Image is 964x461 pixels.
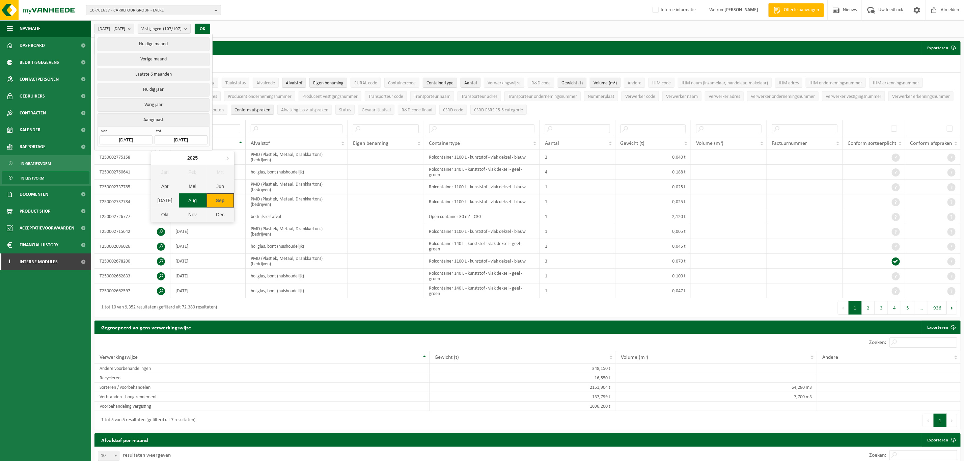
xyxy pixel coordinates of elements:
span: Afwijking t.o.v. afspraken [281,108,328,113]
td: hol glas, bont (huishoudelijk) [246,239,348,254]
span: Aantal [464,81,477,86]
button: R&D code finaalR&amp;D code finaal: Activate to sort [398,105,436,115]
span: Transporteur code [368,94,403,99]
button: Producent ondernemingsnummerProducent ondernemingsnummer: Activate to sort [224,91,295,101]
span: Containercode [388,81,416,86]
button: ContainertypeContainertype: Activate to sort [423,78,457,88]
button: Gevaarlijk afval : Activate to sort [358,105,394,115]
button: IHM adresIHM adres: Activate to sort [775,78,802,88]
td: 0,005 t [615,224,691,239]
span: Verwerkingswijze [100,355,138,360]
button: Vestigingen(107/107) [138,24,191,34]
td: 1 [540,209,615,224]
td: T250002760641 [94,165,170,180]
td: 1 [540,283,615,298]
span: Dashboard [20,37,45,54]
button: ContainercodeContainercode: Activate to sort [384,78,419,88]
button: IHM ondernemingsnummerIHM ondernemingsnummer: Activate to sort [806,78,866,88]
div: [DATE] [151,193,179,208]
span: [DATE] - [DATE] [98,24,125,34]
span: tot [155,129,207,135]
td: T250002662833 [94,269,170,283]
span: Transporteur ondernemingsnummer [508,94,577,99]
td: Open container 30 m³ - C30 [424,209,540,224]
td: 2151,904 t [430,383,616,392]
span: R&D code [531,81,551,86]
span: EURAL code [354,81,377,86]
div: 1 tot 5 van 5 resultaten (gefilterd uit 7 resultaten) [98,414,195,427]
td: Rolcontainer 1100 L - kunststof - vlak deksel - blauw [424,150,540,165]
span: Conform sorteerplicht [848,141,897,146]
button: AfvalcodeAfvalcode: Activate to sort [253,78,279,88]
button: Transporteur codeTransporteur code: Activate to sort [365,91,407,101]
button: Previous [923,414,934,427]
div: Jun [206,179,234,193]
div: Okt [151,208,179,222]
span: Containertype [429,141,460,146]
td: 348,150 t [430,364,616,373]
button: Conform afspraken : Activate to sort [231,105,274,115]
button: Eigen benamingEigen benaming: Activate to sort [309,78,347,88]
td: PMD (Plastiek, Metaal, Drankkartons) (bedrijven) [246,224,348,239]
td: 4 [540,165,615,180]
span: Offerte aanvragen [782,7,821,13]
button: Vorige maand [98,53,209,66]
label: Zoeken: [869,453,886,458]
td: PMD (Plastiek, Metaal, Drankkartons) (bedrijven) [246,180,348,194]
td: Rolcontainer 1100 L - kunststof - vlak deksel - blauw [424,224,540,239]
button: EURAL codeEURAL code: Activate to sort [351,78,381,88]
td: 0,040 t [615,150,691,165]
span: Transporteur adres [461,94,497,99]
div: Nov [179,208,206,222]
span: Eigen benaming [313,81,343,86]
button: Exporteren [922,41,960,55]
span: Verwerker code [625,94,655,99]
span: I [7,253,13,270]
button: Huidige maand [98,37,209,51]
span: Volume (m³) [621,355,649,360]
button: Volume (m³)Volume (m³): Activate to sort [590,78,621,88]
span: … [914,301,928,315]
button: Vorig jaar [98,98,209,112]
span: IHM naam (inzamelaar, handelaar, makelaar) [682,81,768,86]
button: TaakstatusTaakstatus: Activate to sort [222,78,249,88]
button: 5 [901,301,914,315]
span: Containertype [426,81,453,86]
a: Exporteren [922,321,960,334]
span: Gebruikers [20,88,45,105]
button: Transporteur ondernemingsnummerTransporteur ondernemingsnummer : Activate to sort [504,91,581,101]
button: AfvalstofAfvalstof: Activate to sort [282,78,306,88]
td: 1 [540,180,615,194]
button: 10-761637 - CARREFOUR GROUP - EVERE [86,5,221,15]
td: Verbranden - hoog rendement [94,392,430,402]
td: T250002737784 [94,194,170,209]
span: 10 [98,451,119,461]
button: Verwerker naamVerwerker naam: Activate to sort [662,91,701,101]
span: Volume (m³) [594,81,617,86]
td: PMD (Plastiek, Metaal, Drankkartons) (bedrijven) [246,150,348,165]
h2: Afvalstof per maand [94,433,155,446]
td: 0,025 t [615,180,691,194]
span: Volume (m³) [696,141,723,146]
td: T250002775158 [94,150,170,165]
td: 0,070 t [615,254,691,269]
button: [DATE] - [DATE] [94,24,134,34]
td: Rolcontainer 140 L - kunststof - vlak deksel - geel - groen [424,269,540,283]
button: CSRD codeCSRD code: Activate to sort [439,105,467,115]
td: hol glas, bont (huishoudelijk) [246,269,348,283]
label: resultaten weergeven [123,453,171,458]
span: Gewicht (t) [621,141,645,146]
button: Verwerker adresVerwerker adres: Activate to sort [705,91,744,101]
button: AantalAantal: Activate to sort [461,78,480,88]
span: Contracten [20,105,46,121]
span: Financial History [20,237,58,253]
td: [DATE] [170,283,246,298]
td: 0,100 t [615,269,691,283]
td: PMD (Plastiek, Metaal, Drankkartons) (bedrijven) [246,194,348,209]
span: Product Shop [20,203,50,220]
label: Zoeken: [869,340,886,346]
td: [DATE] [170,254,246,269]
button: 3 [875,301,888,315]
button: NummerplaatNummerplaat: Activate to sort [584,91,618,101]
span: 10 [98,451,119,461]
